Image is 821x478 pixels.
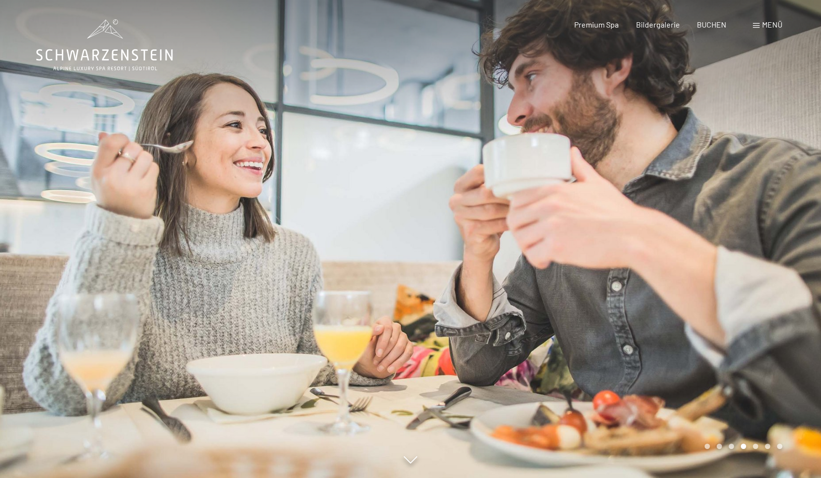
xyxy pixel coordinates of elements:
a: Premium Spa [574,20,619,29]
div: Carousel Pagination [701,444,782,449]
div: Carousel Page 4 (Current Slide) [741,444,746,449]
div: Carousel Page 1 [705,444,710,449]
span: Menü [762,20,782,29]
div: Carousel Page 7 [777,444,782,449]
a: BUCHEN [697,20,726,29]
div: Carousel Page 5 [753,444,758,449]
div: Carousel Page 6 [765,444,770,449]
div: Carousel Page 2 [717,444,722,449]
div: Carousel Page 3 [729,444,734,449]
a: Bildergalerie [636,20,680,29]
